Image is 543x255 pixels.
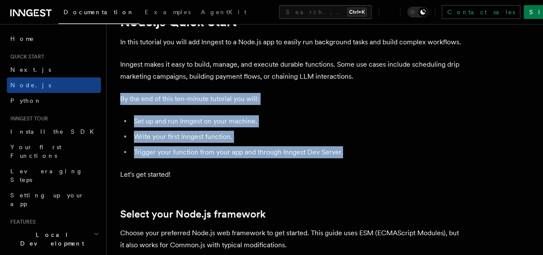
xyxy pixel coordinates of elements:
[131,115,464,127] li: Set up and run Inngest on your machine.
[10,97,42,104] span: Python
[10,168,83,183] span: Leveraging Steps
[7,227,101,251] button: Local Development
[58,3,140,24] a: Documentation
[120,36,464,48] p: In this tutorial you will add Inngest to a Node.js app to easily run background tasks and build c...
[10,128,99,135] span: Install the SDK
[145,9,191,15] span: Examples
[7,187,101,212] a: Setting up your app
[7,93,101,108] a: Python
[131,131,464,143] li: Write your first Inngest function.
[10,34,34,43] span: Home
[120,93,464,105] p: By the end of this ten-minute tutorial you will:
[64,9,134,15] span: Documentation
[442,5,520,19] a: Contact sales
[10,82,51,89] span: Node.js
[7,218,36,225] span: Features
[7,62,101,77] a: Next.js
[347,8,367,16] kbd: Ctrl+K
[10,144,61,159] span: Your first Functions
[140,3,196,23] a: Examples
[407,7,428,17] button: Toggle dark mode
[7,31,101,46] a: Home
[120,208,266,220] a: Select your Node.js framework
[196,3,252,23] a: AgentKit
[120,58,464,83] p: Inngest makes it easy to build, manage, and execute durable functions. Some use cases include sch...
[7,163,101,187] a: Leveraging Steps
[7,77,101,93] a: Node.js
[7,124,101,139] a: Install the SDK
[7,230,94,248] span: Local Development
[7,115,48,122] span: Inngest tour
[7,139,101,163] a: Your first Functions
[10,66,51,73] span: Next.js
[131,146,464,158] li: Trigger your function from your app and through Inngest Dev Server.
[279,5,372,19] button: Search...Ctrl+K
[201,9,246,15] span: AgentKit
[10,192,84,207] span: Setting up your app
[120,227,464,251] p: Choose your preferred Node.js web framework to get started. This guide uses ESM (ECMAScript Modul...
[120,169,464,181] p: Let's get started!
[7,53,44,60] span: Quick start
